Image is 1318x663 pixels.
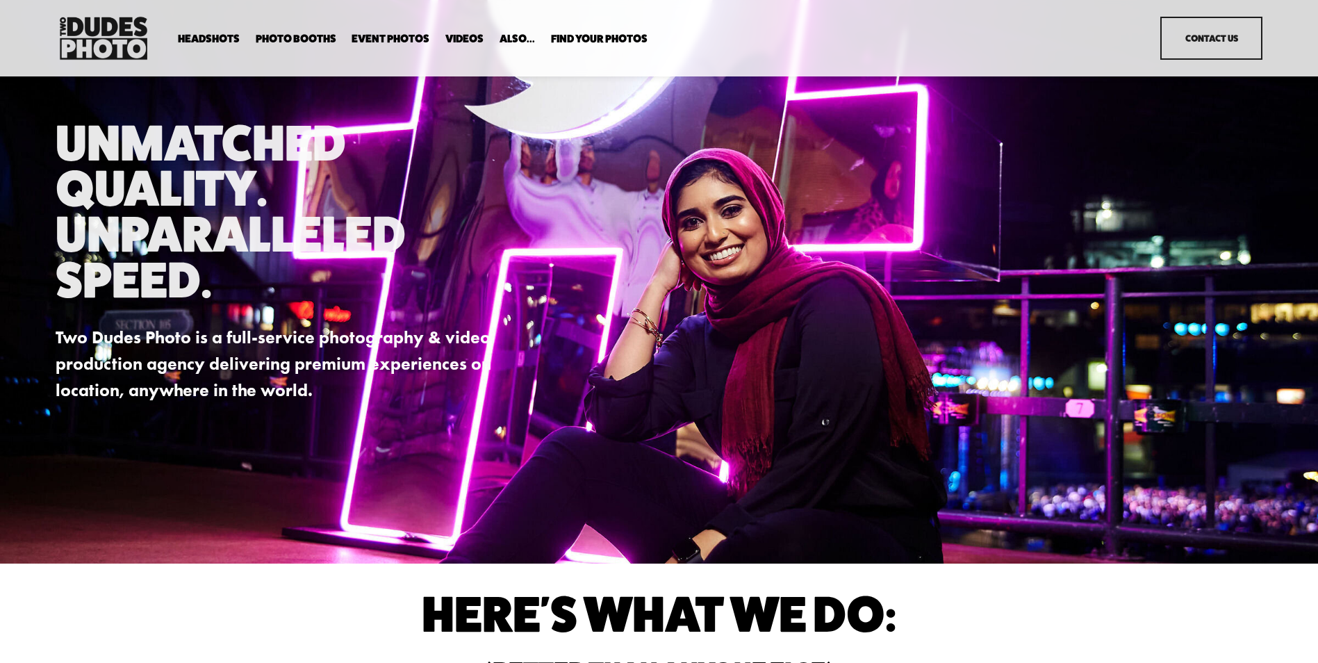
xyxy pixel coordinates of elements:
[500,32,535,45] a: folder dropdown
[178,33,240,44] span: Headshots
[551,33,648,44] span: Find Your Photos
[178,32,240,45] a: folder dropdown
[56,327,495,400] strong: Two Dudes Photo is a full-service photography & video production agency delivering premium experi...
[1160,17,1262,60] a: Contact Us
[256,33,336,44] span: Photo Booths
[500,33,535,44] span: Also...
[56,120,504,303] h1: Unmatched Quality. Unparalleled Speed.
[206,591,1112,637] h1: Here's What We do:
[56,13,151,63] img: Two Dudes Photo | Headshots, Portraits &amp; Photo Booths
[256,32,336,45] a: folder dropdown
[352,32,429,45] a: Event Photos
[445,32,484,45] a: Videos
[551,32,648,45] a: folder dropdown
